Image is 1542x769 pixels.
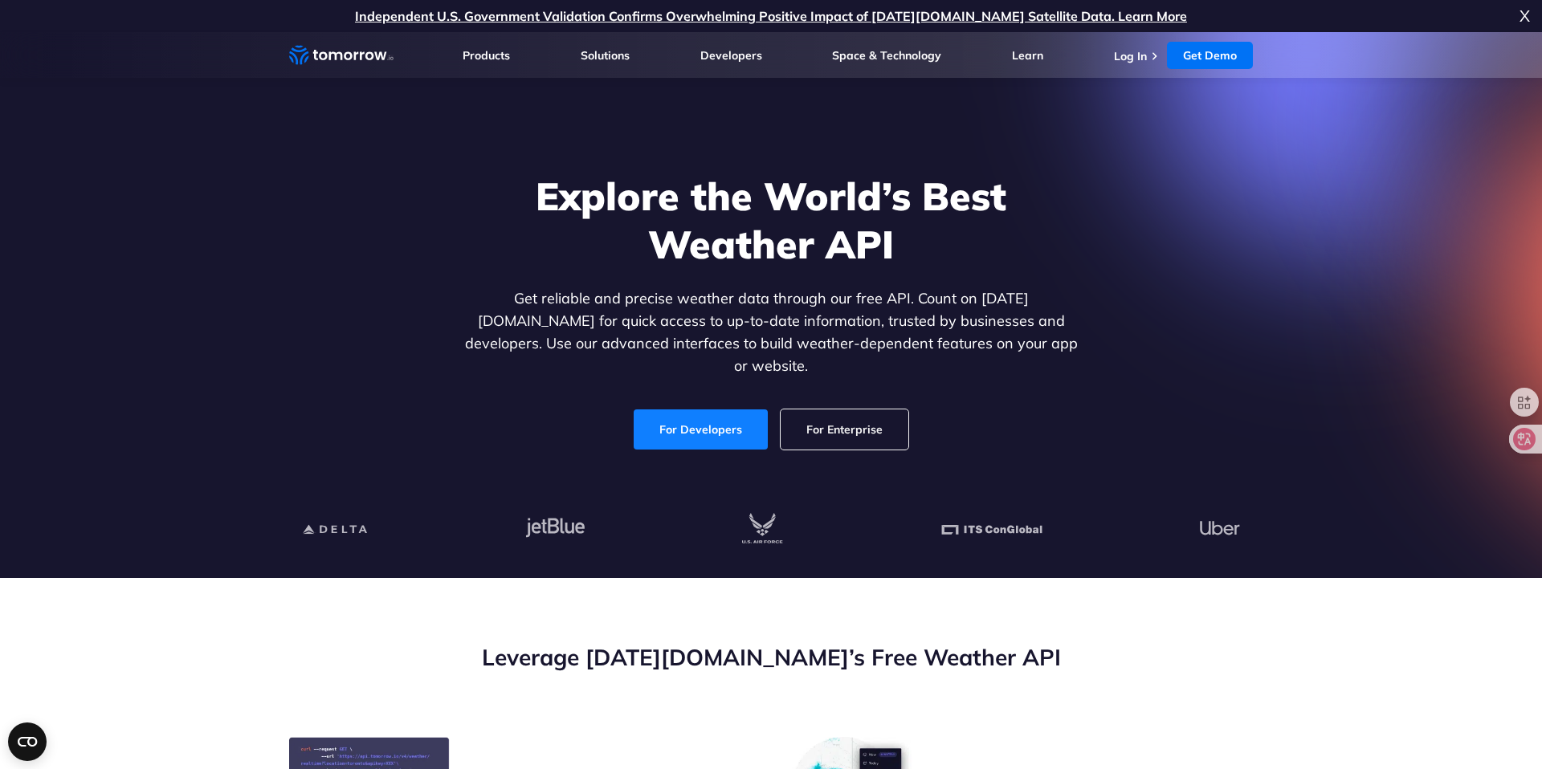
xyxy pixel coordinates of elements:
[8,722,47,761] button: Open CMP widget
[355,8,1187,24] a: Independent U.S. Government Validation Confirms Overwhelming Positive Impact of [DATE][DOMAIN_NAM...
[781,409,908,450] a: For Enterprise
[581,48,630,63] a: Solutions
[832,48,941,63] a: Space & Technology
[700,48,762,63] a: Developers
[289,642,1253,673] h2: Leverage [DATE][DOMAIN_NAME]’s Free Weather API
[289,43,394,67] a: Home link
[1012,48,1043,63] a: Learn
[461,172,1081,268] h1: Explore the World’s Best Weather API
[1114,49,1147,63] a: Log In
[463,48,510,63] a: Products
[1167,42,1253,69] a: Get Demo
[634,409,768,450] a: For Developers
[461,287,1081,377] p: Get reliable and precise weather data through our free API. Count on [DATE][DOMAIN_NAME] for quic...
